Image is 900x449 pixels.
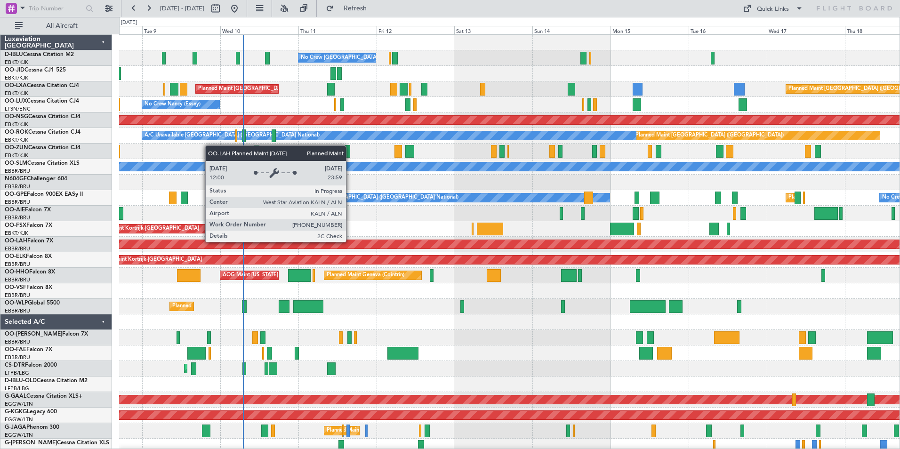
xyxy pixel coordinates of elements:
[5,409,57,415] a: G-KGKGLegacy 600
[5,160,80,166] a: OO-SLMCessna Citation XLS
[5,59,28,66] a: EBKT/KJK
[5,114,80,120] a: OO-NSGCessna Citation CJ4
[5,207,25,213] span: OO-AIE
[5,409,27,415] span: G-KGKG
[220,26,298,34] div: Wed 10
[5,192,27,197] span: OO-GPE
[5,362,57,368] a: CS-DTRFalcon 2000
[5,254,26,259] span: OO-ELK
[24,23,99,29] span: All Aircraft
[5,98,79,104] a: OO-LUXCessna Citation CJ4
[5,393,26,399] span: G-GAAL
[5,121,28,128] a: EBKT/KJK
[5,331,88,337] a: OO-[PERSON_NAME]Falcon 7X
[10,18,102,33] button: All Aircraft
[5,425,59,430] a: G-JAGAPhenom 300
[5,401,33,408] a: EGGW/LTN
[5,269,55,275] a: OO-HHOFalcon 8X
[5,83,27,88] span: OO-LXA
[5,207,51,213] a: OO-AIEFalcon 7X
[5,300,28,306] span: OO-WLP
[5,393,82,399] a: G-GAALCessna Citation XLS+
[5,145,28,151] span: OO-ZUN
[327,268,404,282] div: Planned Maint Geneva (Cointrin)
[5,67,66,73] a: OO-JIDCessna CJ1 525
[142,26,220,34] div: Tue 9
[145,128,320,143] div: A/C Unavailable [GEOGRAPHIC_DATA] ([GEOGRAPHIC_DATA] National)
[5,432,33,439] a: EGGW/LTN
[5,145,80,151] a: OO-ZUNCessna Citation CJ4
[89,222,199,236] div: Planned Maint Kortrijk-[GEOGRAPHIC_DATA]
[5,129,80,135] a: OO-ROKCessna Citation CJ4
[5,285,26,290] span: OO-VSF
[5,176,27,182] span: N604GF
[767,26,845,34] div: Wed 17
[5,223,26,228] span: OO-FSX
[172,299,221,313] div: Planned Maint Liege
[5,416,33,423] a: EGGW/LTN
[5,129,28,135] span: OO-ROK
[5,338,30,345] a: EBBR/BRU
[321,1,378,16] button: Refresh
[5,114,28,120] span: OO-NSG
[454,26,532,34] div: Sat 13
[298,26,377,34] div: Thu 11
[5,183,30,190] a: EBBR/BRU
[5,331,62,337] span: OO-[PERSON_NAME]
[301,51,458,65] div: No Crew [GEOGRAPHIC_DATA] ([GEOGRAPHIC_DATA] National)
[5,214,30,221] a: EBBR/BRU
[5,440,57,446] span: G-[PERSON_NAME]
[5,307,30,314] a: EBBR/BRU
[5,369,29,377] a: LFPB/LBG
[29,1,83,16] input: Trip Number
[757,5,789,14] div: Quick Links
[5,160,27,166] span: OO-SLM
[5,152,28,159] a: EBKT/KJK
[5,292,30,299] a: EBBR/BRU
[336,5,375,12] span: Refresh
[92,253,202,267] div: Planned Maint Kortrijk-[GEOGRAPHIC_DATA]
[160,4,204,13] span: [DATE] - [DATE]
[5,83,79,88] a: OO-LXACessna Citation CJ4
[5,300,60,306] a: OO-WLPGlobal 5500
[5,276,30,283] a: EBBR/BRU
[5,52,23,57] span: D-IBLU
[5,67,24,73] span: OO-JID
[5,52,74,57] a: D-IBLUCessna Citation M2
[5,176,67,182] a: N604GFChallenger 604
[5,347,26,353] span: OO-FAE
[198,82,369,96] div: Planned Maint [GEOGRAPHIC_DATA] ([GEOGRAPHIC_DATA] National)
[5,425,26,430] span: G-JAGA
[5,199,30,206] a: EBBR/BRU
[5,362,25,368] span: CS-DTR
[635,128,784,143] div: Planned Maint [GEOGRAPHIC_DATA] ([GEOGRAPHIC_DATA])
[5,269,29,275] span: OO-HHO
[689,26,767,34] div: Tue 16
[5,254,52,259] a: OO-ELKFalcon 8X
[5,385,29,392] a: LFPB/LBG
[145,97,201,112] div: No Crew Nancy (Essey)
[301,191,458,205] div: No Crew [GEOGRAPHIC_DATA] ([GEOGRAPHIC_DATA] National)
[5,192,83,197] a: OO-GPEFalcon 900EX EASy II
[5,223,52,228] a: OO-FSXFalcon 7X
[5,74,28,81] a: EBKT/KJK
[738,1,808,16] button: Quick Links
[5,105,31,112] a: LFSN/ENC
[5,285,52,290] a: OO-VSFFalcon 8X
[5,440,109,446] a: G-[PERSON_NAME]Cessna Citation XLS
[377,26,455,34] div: Fri 12
[5,90,28,97] a: EBKT/KJK
[5,230,28,237] a: EBKT/KJK
[5,354,30,361] a: EBBR/BRU
[5,261,30,268] a: EBBR/BRU
[5,238,27,244] span: OO-LAH
[5,378,37,384] span: D-IBLU-OLD
[327,424,475,438] div: Planned Maint [GEOGRAPHIC_DATA] ([GEOGRAPHIC_DATA])
[223,268,337,282] div: AOG Maint [US_STATE] ([GEOGRAPHIC_DATA])
[5,245,30,252] a: EBBR/BRU
[5,98,27,104] span: OO-LUX
[5,168,30,175] a: EBBR/BRU
[611,26,689,34] div: Mon 15
[187,361,296,376] div: Planned Maint Mugla ([GEOGRAPHIC_DATA])
[5,238,53,244] a: OO-LAHFalcon 7X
